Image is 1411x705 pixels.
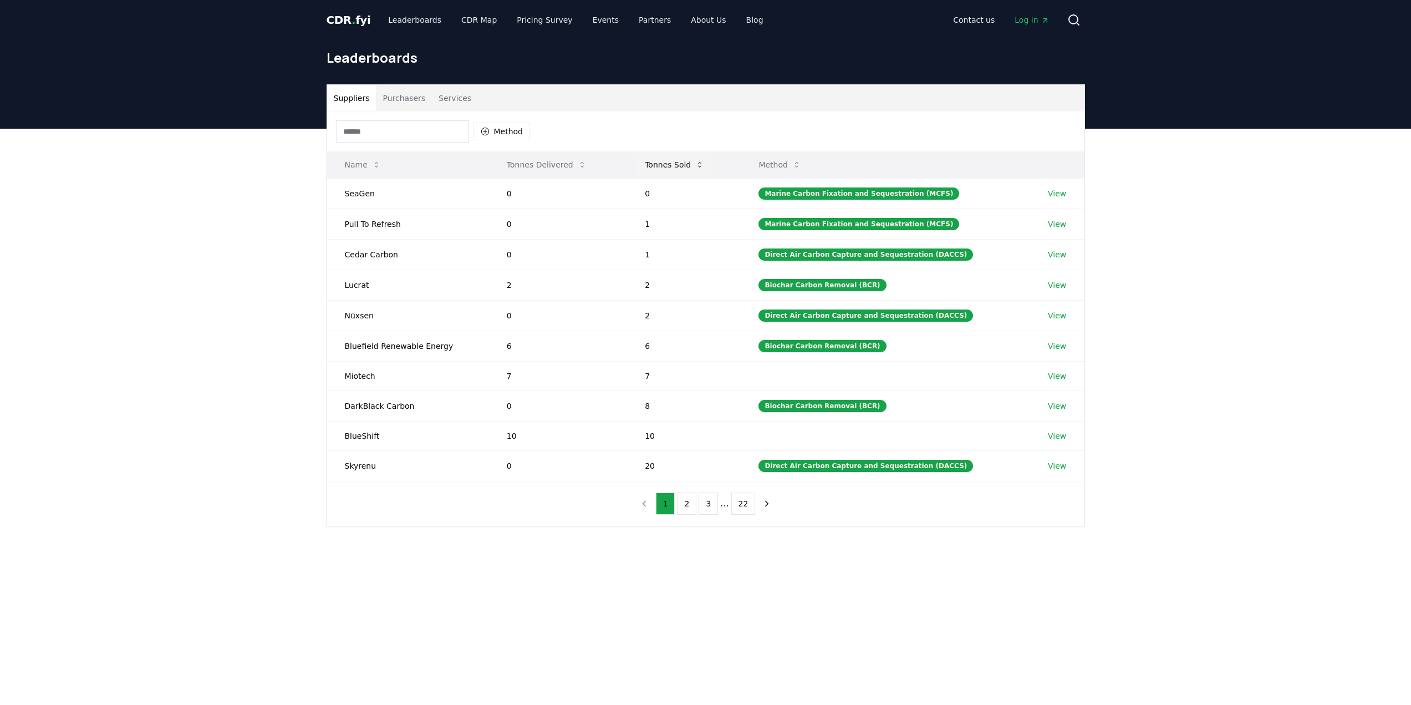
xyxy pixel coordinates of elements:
td: 0 [489,300,627,331]
td: 20 [627,450,741,481]
td: 10 [489,421,627,450]
a: Partners [630,10,680,30]
span: Log in [1015,14,1049,26]
a: View [1048,430,1066,442]
td: Lucrat [327,270,489,300]
li: ... [720,497,729,510]
a: Events [584,10,628,30]
h1: Leaderboards [327,49,1085,67]
td: 1 [627,239,741,270]
button: Method [750,154,810,176]
a: CDR.fyi [327,12,371,28]
td: 0 [489,390,627,421]
a: View [1048,371,1066,382]
button: next page [757,493,776,515]
div: Biochar Carbon Removal (BCR) [758,340,886,352]
div: Biochar Carbon Removal (BCR) [758,400,886,412]
a: View [1048,341,1066,352]
td: Nūxsen [327,300,489,331]
td: 1 [627,209,741,239]
button: 2 [677,493,696,515]
td: 0 [627,178,741,209]
a: View [1048,188,1066,199]
div: Direct Air Carbon Capture and Sequestration (DACCS) [758,460,973,472]
div: Direct Air Carbon Capture and Sequestration (DACCS) [758,248,973,261]
button: 3 [699,493,718,515]
a: About Us [682,10,735,30]
button: Method [473,123,531,140]
td: 8 [627,390,741,421]
td: 0 [489,209,627,239]
td: 6 [489,331,627,361]
button: Name [336,154,390,176]
button: Purchasers [376,85,432,111]
td: 7 [489,361,627,390]
td: BlueShift [327,421,489,450]
a: Pricing Survey [508,10,581,30]
a: Contact us [944,10,1004,30]
td: Skyrenu [327,450,489,481]
td: 0 [489,450,627,481]
a: Leaderboards [379,10,450,30]
span: CDR fyi [327,13,371,27]
a: Log in [1006,10,1058,30]
td: DarkBlack Carbon [327,390,489,421]
td: 2 [627,270,741,300]
a: View [1048,280,1066,291]
a: CDR Map [452,10,506,30]
td: 7 [627,361,741,390]
button: Suppliers [327,85,376,111]
a: View [1048,219,1066,230]
td: Bluefield Renewable Energy [327,331,489,361]
a: View [1048,400,1066,412]
td: Miotech [327,361,489,390]
button: 1 [656,493,675,515]
td: SeaGen [327,178,489,209]
button: 22 [731,493,756,515]
span: . [352,13,355,27]
a: View [1048,460,1066,471]
td: 10 [627,421,741,450]
nav: Main [379,10,772,30]
button: Services [432,85,478,111]
td: 2 [627,300,741,331]
div: Direct Air Carbon Capture and Sequestration (DACCS) [758,310,973,322]
a: Blog [737,10,772,30]
td: 0 [489,239,627,270]
td: Pull To Refresh [327,209,489,239]
button: Tonnes Delivered [498,154,595,176]
div: Biochar Carbon Removal (BCR) [758,279,886,291]
td: 6 [627,331,741,361]
td: Cedar Carbon [327,239,489,270]
a: View [1048,249,1066,260]
div: Marine Carbon Fixation and Sequestration (MCFS) [758,187,959,200]
button: Tonnes Sold [636,154,713,176]
div: Marine Carbon Fixation and Sequestration (MCFS) [758,218,959,230]
nav: Main [944,10,1058,30]
td: 2 [489,270,627,300]
td: 0 [489,178,627,209]
a: View [1048,310,1066,321]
